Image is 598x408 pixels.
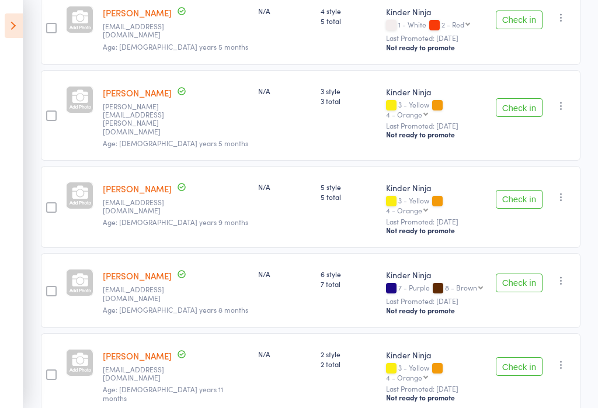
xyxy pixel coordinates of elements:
[321,96,377,106] span: 3 total
[321,279,377,289] span: 7 total
[103,87,172,99] a: [PERSON_NAME]
[386,297,486,305] small: Last Promoted: [DATE]
[386,101,486,118] div: 3 - Yellow
[103,384,223,402] span: Age: [DEMOGRAPHIC_DATA] years 11 months
[441,20,464,28] div: 2 - Red
[258,349,311,359] div: N/A
[386,122,486,130] small: Last Promoted: [DATE]
[258,182,311,192] div: N/A
[321,192,377,202] span: 5 total
[386,86,486,98] div: Kinder Ninja
[321,6,377,16] span: 4 style
[386,130,486,139] div: Not ready to promote
[321,349,377,359] span: 2 style
[386,206,422,214] div: 4 - Orange
[321,269,377,279] span: 6 style
[386,196,486,214] div: 3 - Yellow
[103,22,179,39] small: stevesavas@internode.on.net
[103,182,172,195] a: [PERSON_NAME]
[386,182,486,193] div: Kinder Ninja
[103,217,248,227] span: Age: [DEMOGRAPHIC_DATA] years 9 months
[386,34,486,42] small: Last Promoted: [DATE]
[386,364,486,381] div: 3 - Yellow
[103,350,172,362] a: [PERSON_NAME]
[103,138,248,148] span: Age: [DEMOGRAPHIC_DATA] years 5 months
[386,226,486,235] div: Not ready to promote
[258,86,311,96] div: N/A
[103,6,172,19] a: [PERSON_NAME]
[386,6,486,18] div: Kinder Ninja
[445,283,477,291] div: 8 - Brown
[386,20,486,30] div: 1 - White
[386,110,422,118] div: 4 - Orange
[496,357,543,376] button: Check in
[258,6,311,16] div: N/A
[496,11,543,29] button: Check in
[103,285,179,302] small: amylai9@gmail.com
[386,269,486,281] div: Kinder Ninja
[103,269,172,282] a: [PERSON_NAME]
[321,16,377,26] span: 5 total
[321,86,377,96] span: 3 style
[386,385,486,393] small: Last Promoted: [DATE]
[386,393,486,402] div: Not ready to promote
[496,98,543,117] button: Check in
[103,305,248,314] span: Age: [DEMOGRAPHIC_DATA] years 8 months
[321,182,377,192] span: 5 style
[258,269,311,279] div: N/A
[103,102,179,136] small: yolanda.giannone@gmail.com
[496,190,543,209] button: Check in
[321,359,377,369] span: 2 total
[386,374,422,381] div: 4 - Orange
[103,198,179,215] small: sharvy85@gmail.com
[103,365,179,382] small: Smdun12@gmail.com
[496,274,543,292] button: Check in
[386,217,486,226] small: Last Promoted: [DATE]
[386,306,486,315] div: Not ready to promote
[386,349,486,361] div: Kinder Ninja
[103,42,248,51] span: Age: [DEMOGRAPHIC_DATA] years 5 months
[386,283,486,293] div: 7 - Purple
[386,43,486,52] div: Not ready to promote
